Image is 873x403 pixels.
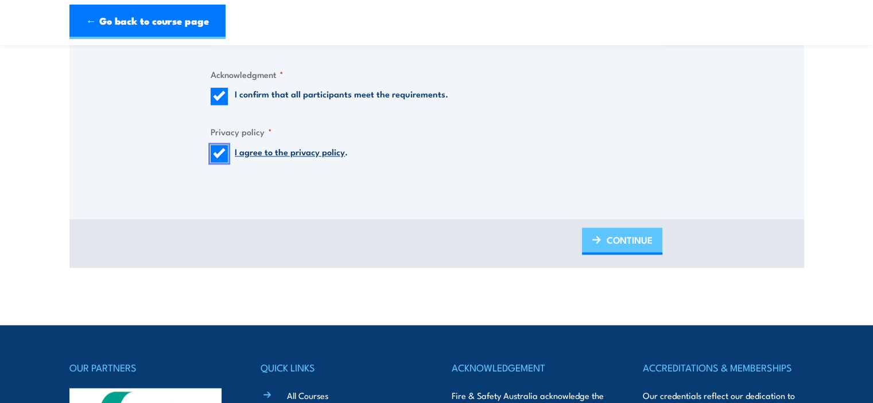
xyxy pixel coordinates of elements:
[69,359,230,375] h4: OUR PARTNERS
[211,125,272,138] legend: Privacy policy
[261,359,421,375] h4: QUICK LINKS
[235,145,345,158] a: I agree to the privacy policy
[211,68,284,81] legend: Acknowledgment
[452,359,612,375] h4: ACKNOWLEDGEMENT
[235,145,348,162] label: .
[643,359,804,375] h4: ACCREDITATIONS & MEMBERSHIPS
[287,389,328,401] a: All Courses
[235,88,448,105] label: I confirm that all participants meet the requirements.
[69,5,226,39] a: ← Go back to course page
[582,228,662,255] a: CONTINUE
[607,225,653,255] span: CONTINUE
